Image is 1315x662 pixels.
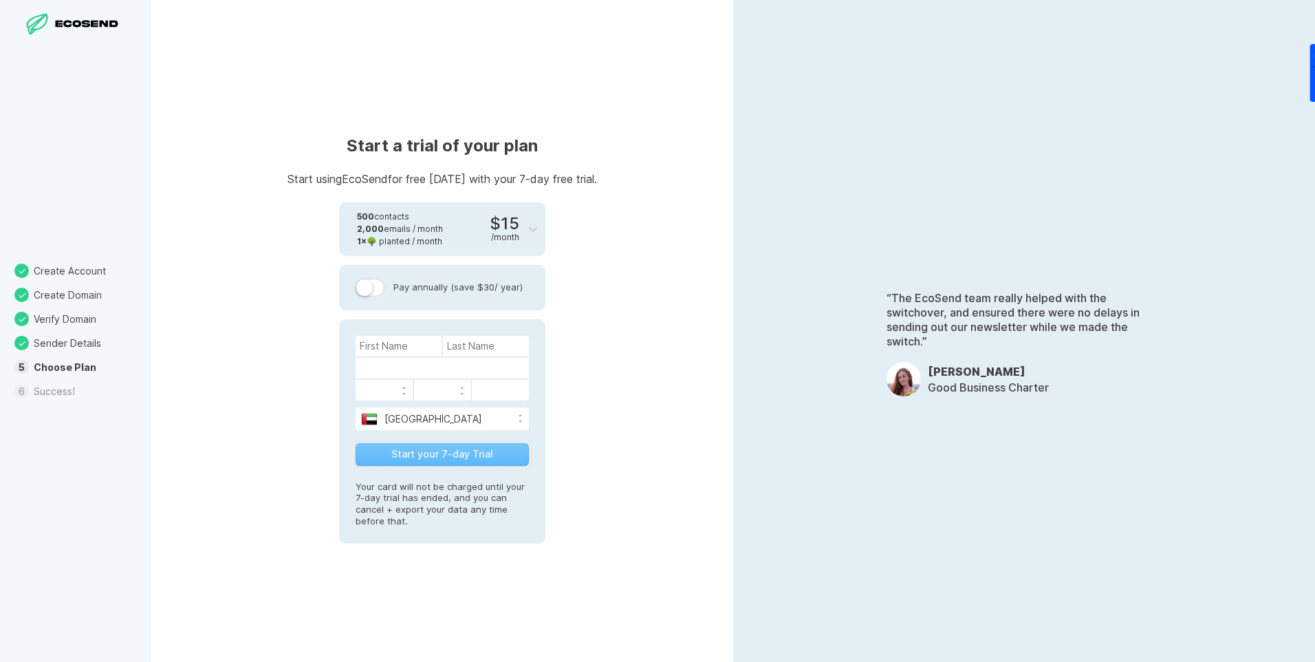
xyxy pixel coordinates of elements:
img: OpDfwsLJpxJND2XqePn68R8dM.jpeg [887,362,921,396]
iframe: CVV [476,382,525,398]
iframe: Credit Card Number [360,360,525,376]
iframe: YYYY [417,382,466,398]
iframe: MM [360,382,409,398]
p: Good Business Charter [928,381,1049,395]
h3: [PERSON_NAME] [928,365,1049,378]
div: emails / month [357,223,443,235]
p: Start using EcoSend for free [DATE] with your 7-day free trial. [287,173,597,184]
div: / month [491,232,519,242]
p: Your card will not be charged until your 7-day trial has ended, and you can cancel + export your ... [356,467,529,528]
div: 🌳 planted / month [357,235,443,248]
h1: Start a trial of your plan [287,135,597,157]
label: Pay annually (save $30 / year) [356,279,529,297]
input: Last Name [443,336,529,356]
div: contacts [357,211,443,223]
strong: 1 × [357,236,367,246]
strong: 2,000 [357,224,384,234]
div: $15 [490,215,519,242]
p: “The EcoSend team really helped with the switchover, and ensured there were no delays in sending ... [887,291,1162,348]
strong: 500 [357,211,374,222]
input: First Name [356,336,442,356]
